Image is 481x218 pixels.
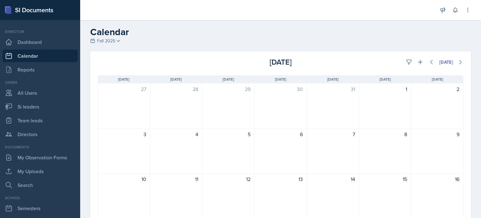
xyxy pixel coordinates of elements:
div: 27 [102,85,146,93]
div: Director [3,29,78,35]
a: Dashboard [3,36,78,48]
h2: Calendar [90,26,471,38]
div: 12 [206,175,251,183]
div: 7 [311,130,355,138]
span: [DATE] [118,77,129,82]
div: School [3,195,78,201]
div: [DATE] [220,56,341,68]
span: [DATE] [223,77,234,82]
div: Users [3,80,78,85]
span: [DATE] [170,77,182,82]
div: 9 [415,130,459,138]
a: Si leaders [3,100,78,113]
span: Fall 2025 [97,38,115,44]
div: 5 [206,130,251,138]
button: [DATE] [435,57,457,67]
div: 28 [154,85,199,93]
div: [DATE] [439,60,453,65]
div: 8 [363,130,407,138]
a: Team leads [3,114,78,127]
a: All Users [3,87,78,99]
span: [DATE] [380,77,391,82]
div: 31 [311,85,355,93]
div: 30 [258,85,303,93]
a: My Observation Forms [3,151,78,164]
div: 1 [363,85,407,93]
div: 15 [363,175,407,183]
div: Documents [3,144,78,150]
div: 6 [258,130,303,138]
a: My Uploads [3,165,78,178]
div: 2 [415,85,459,93]
div: 3 [102,130,146,138]
a: Directors [3,128,78,141]
span: [DATE] [275,77,286,82]
div: 14 [311,175,355,183]
div: 10 [102,175,146,183]
a: Reports [3,63,78,76]
span: [DATE] [327,77,339,82]
div: 11 [154,175,199,183]
a: Search [3,179,78,191]
a: Calendar [3,50,78,62]
div: 13 [258,175,303,183]
a: Semesters [3,202,78,215]
span: [DATE] [432,77,443,82]
div: 16 [415,175,459,183]
div: 4 [154,130,199,138]
div: 29 [206,85,251,93]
